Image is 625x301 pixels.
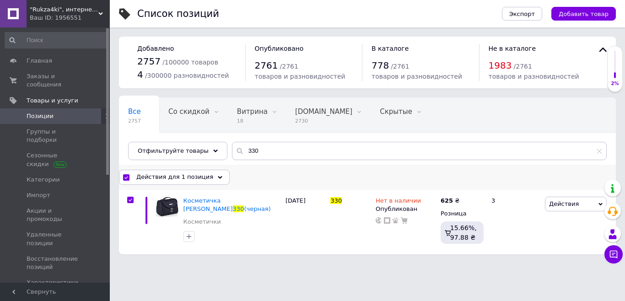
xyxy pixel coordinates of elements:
span: 18 [237,118,268,124]
span: [DOMAIN_NAME] [295,107,352,116]
span: Опубликовано [255,45,304,52]
span: Акции и промокоды [27,207,85,223]
span: Экспорт [509,11,535,17]
span: Заказы и сообщения [27,72,85,89]
span: 4 [137,69,143,80]
span: / 2761 [280,63,298,70]
span: 330 [233,205,244,212]
div: 3 [486,190,543,254]
span: Позиции [27,112,54,120]
span: Все [128,107,141,116]
span: 330 [330,197,342,204]
div: 2% [608,81,622,87]
span: Категории [27,176,60,184]
span: 2757 [137,56,161,67]
span: / 2761 [391,63,409,70]
div: Список позиций [137,9,219,19]
span: Действия для 1 позиция [136,173,213,181]
span: Опубликованные [128,142,190,150]
img: Косметичка Alba Soboni 330 (черная) [156,197,179,217]
span: Импорт [27,191,50,199]
span: 778 [372,60,389,71]
span: Добавить товар [559,11,609,17]
span: Группы и подборки [27,128,85,144]
div: ₴ [441,197,459,205]
span: / 100000 товаров [162,59,218,66]
span: 2757 [128,118,141,124]
div: Розница [441,210,484,218]
span: Со скидкой [168,107,210,116]
div: [DATE] [283,190,329,254]
span: 15.66%, 97.88 ₴ [450,224,477,241]
span: 2730 [295,118,352,124]
input: Поиск [5,32,108,48]
span: Сезонные скидки [27,151,85,168]
a: Косметички [183,218,221,226]
span: (черная) [244,205,270,212]
span: Не в каталоге [489,45,536,52]
button: Экспорт [502,7,542,21]
span: Скрытые [380,107,412,116]
span: Главная [27,57,52,65]
span: товаров и разновидностей [255,73,345,80]
span: товаров и разновидностей [489,73,579,80]
span: Удаленные позиции [27,231,85,247]
span: Товары и услуги [27,97,78,105]
span: 1983 [489,60,512,71]
span: В каталоге [372,45,409,52]
a: Косметичка [PERSON_NAME]330(черная) [183,197,271,212]
span: Восстановление позиций [27,255,85,271]
span: 2761 [255,60,278,71]
span: товаров и разновидностей [372,73,462,80]
b: 625 [441,197,453,204]
span: Витрина [237,107,268,116]
span: Действия [549,200,579,207]
span: Нет в наличии [376,197,421,207]
button: Чат с покупателем [604,245,623,263]
span: Характеристики [27,279,78,287]
input: Поиск по названию позиции, артикулу и поисковым запросам [232,142,607,160]
span: Добавлено [137,45,174,52]
button: Добавить товар [551,7,616,21]
span: / 300000 разновидностей [145,72,229,79]
span: "Rukza4ki", интернет-магазин [30,5,98,14]
span: Косметичка [PERSON_NAME] [183,197,233,212]
div: Опубликован [376,205,436,213]
span: Отфильтруйте товары [138,147,209,154]
div: Ваш ID: 1956551 [30,14,110,22]
span: / 2761 [514,63,532,70]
